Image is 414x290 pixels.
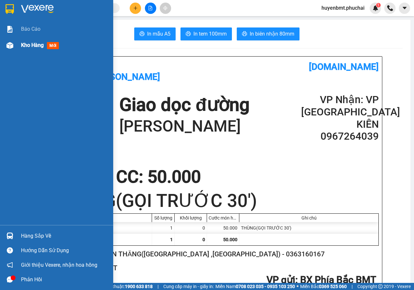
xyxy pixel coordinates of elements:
[373,5,378,11] img: icon-new-feature
[21,246,108,255] div: Hướng dẫn sử dụng
[267,274,295,285] span: VP gửi
[180,27,232,40] button: printerIn tem 100mm
[163,6,168,10] span: aim
[6,232,13,239] img: warehouse-icon
[21,275,108,285] div: Phản hồi
[239,222,378,234] div: THÙNG(GỌI TRƯỚC 30')
[301,130,379,143] h2: 0967264039
[90,71,160,82] b: [PERSON_NAME]
[223,237,237,242] span: 50.000
[139,31,145,37] span: printer
[170,237,173,242] span: 1
[242,31,247,37] span: printer
[402,5,408,11] span: caret-down
[7,276,13,283] span: message
[297,285,299,288] span: ⚪️
[55,274,376,287] h2: : BX Phía Bắc BMT
[119,94,249,116] h1: Giao dọc đường
[47,42,59,49] span: mới
[163,283,214,290] span: Cung cấp máy in - giấy in:
[319,284,347,289] strong: 0369 525 060
[378,284,383,289] span: copyright
[55,188,379,213] h1: THÙNG(GỌI TRƯỚC 30')
[376,3,381,7] sup: 1
[237,27,300,40] button: printerIn biên nhận 80mm
[5,4,14,14] img: logo-vxr
[207,222,239,234] div: 50.000
[21,42,44,48] span: Kho hàng
[250,30,294,38] span: In biên nhận 80mm
[176,215,205,220] div: Khối lượng
[55,263,376,274] h2: Lấy dọc đường: BMT
[6,26,13,33] img: solution-icon
[7,262,13,268] span: notification
[236,284,295,289] strong: 0708 023 035 - 0935 103 250
[158,283,158,290] span: |
[241,215,377,220] div: Ghi chú
[301,94,379,118] h2: VP Nhận: VP [GEOGRAPHIC_DATA]
[186,31,191,37] span: printer
[93,283,153,290] span: Hỗ trợ kỹ thuật:
[309,61,379,72] b: [DOMAIN_NAME]
[152,222,175,234] div: 1
[175,222,207,234] div: 0
[3,48,63,57] li: In ngày: 09:15 15/09
[316,4,370,12] span: huyenbmt.phuchai
[145,3,156,14] button: file-add
[55,249,376,260] h2: Người gửi: SẦM VĂN THĂNG([GEOGRAPHIC_DATA] ,[GEOGRAPHIC_DATA]) - 0363160167
[119,116,249,137] h1: [PERSON_NAME]
[21,25,40,33] span: Báo cáo
[193,30,227,38] span: In tem 100mm
[154,215,173,220] div: Số lượng
[7,247,13,253] span: question-circle
[130,3,141,14] button: plus
[133,6,138,10] span: plus
[21,261,97,269] span: Giới thiệu Vexere, nhận hoa hồng
[3,39,63,48] li: [PERSON_NAME]
[377,3,379,7] span: 1
[125,284,153,289] strong: 1900 633 818
[134,27,176,40] button: printerIn mẫu A5
[160,3,171,14] button: aim
[209,215,237,220] div: Cước món hàng
[148,6,153,10] span: file-add
[21,231,108,241] div: Hàng sắp về
[6,42,13,49] img: warehouse-icon
[215,283,295,290] span: Miền Nam
[300,283,347,290] span: Miền Bắc
[399,3,410,14] button: caret-down
[112,167,205,187] div: CC : 50.000
[301,118,379,131] h2: KIÊN
[202,237,205,242] span: 0
[387,5,393,11] img: phone-icon
[147,30,170,38] span: In mẫu A5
